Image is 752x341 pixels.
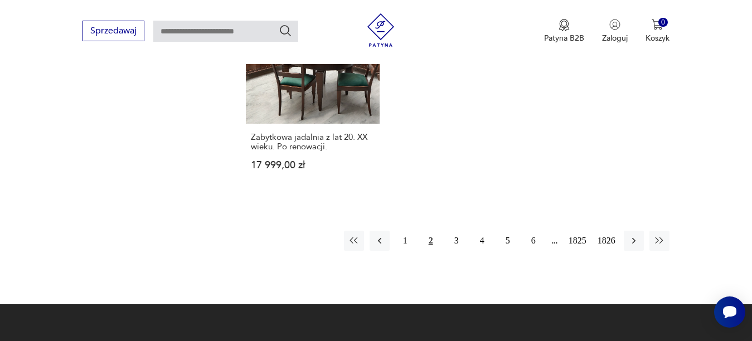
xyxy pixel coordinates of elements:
[421,231,441,251] button: 2
[714,296,745,328] iframe: Smartsupp widget button
[83,21,144,41] button: Sprzedawaj
[602,19,628,43] button: Zaloguj
[652,19,663,30] img: Ikona koszyka
[544,33,584,43] p: Patyna B2B
[251,133,375,152] h3: Zabytkowa jadalnia z lat 20. XX wieku. Po renowacji.
[279,24,292,37] button: Szukaj
[544,19,584,43] a: Ikona medaluPatyna B2B
[595,231,618,251] button: 1826
[498,231,518,251] button: 5
[447,231,467,251] button: 3
[395,231,415,251] button: 1
[646,33,669,43] p: Koszyk
[544,19,584,43] button: Patyna B2B
[83,28,144,36] a: Sprzedawaj
[566,231,589,251] button: 1825
[609,19,620,30] img: Ikonka użytkownika
[364,13,397,47] img: Patyna - sklep z meblami i dekoracjami vintage
[251,160,375,170] p: 17 999,00 zł
[658,18,668,27] div: 0
[523,231,544,251] button: 6
[602,33,628,43] p: Zaloguj
[472,231,492,251] button: 4
[559,19,570,31] img: Ikona medalu
[646,19,669,43] button: 0Koszyk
